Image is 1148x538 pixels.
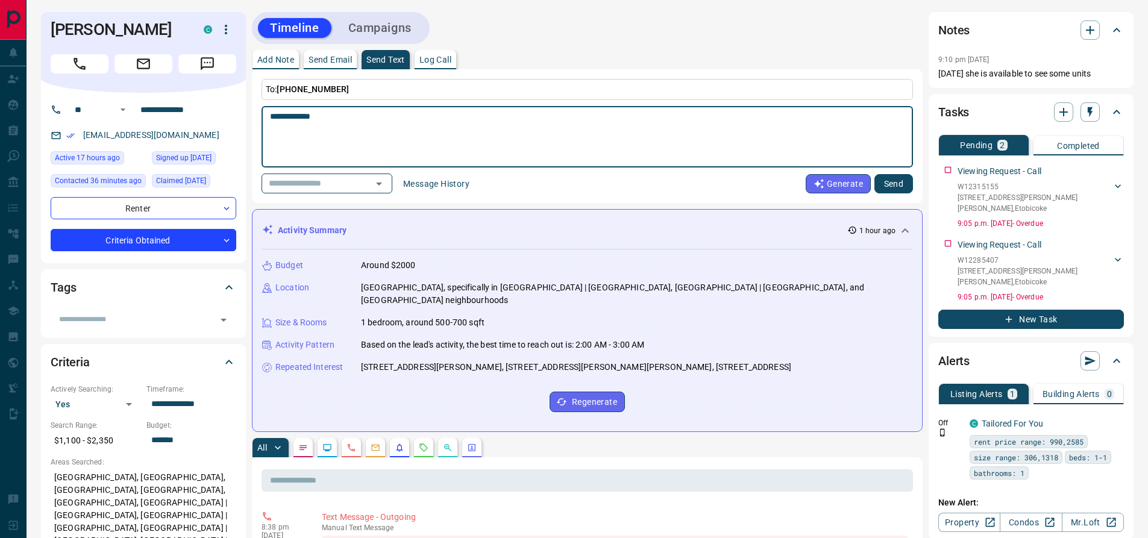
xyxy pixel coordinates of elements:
div: Sat Aug 02 2025 [152,174,236,191]
svg: Requests [419,443,428,452]
p: 1 bedroom, around 500-700 sqft [361,316,485,329]
a: Tailored For You [982,419,1043,428]
button: Send [874,174,913,193]
div: Renter [51,197,236,219]
div: W12315155[STREET_ADDRESS][PERSON_NAME][PERSON_NAME],Etobicoke [958,179,1124,216]
span: size range: 306,1318 [974,451,1058,463]
p: Activity Summary [278,224,347,237]
span: Contacted 36 minutes ago [55,175,142,187]
h2: Tags [51,278,76,297]
div: Yes [51,395,140,414]
p: [STREET_ADDRESS][PERSON_NAME][PERSON_NAME] , Etobicoke [958,192,1112,214]
span: beds: 1-1 [1069,451,1107,463]
p: W12315155 [958,181,1112,192]
button: Message History [396,174,477,193]
div: Alerts [938,346,1124,375]
p: Viewing Request - Call [958,165,1041,178]
button: New Task [938,310,1124,329]
div: Notes [938,16,1124,45]
div: Fri Aug 15 2025 [51,174,146,191]
div: Criteria [51,348,236,377]
svg: Lead Browsing Activity [322,443,332,452]
button: Open [116,102,130,117]
span: Signed up [DATE] [156,152,212,164]
span: Claimed [DATE] [156,175,206,187]
h1: [PERSON_NAME] [51,20,186,39]
div: condos.ca [204,25,212,34]
span: [PHONE_NUMBER] [277,84,349,94]
svg: Opportunities [443,443,453,452]
p: 9:05 p.m. [DATE] - Overdue [958,218,1124,229]
p: Add Note [257,55,294,64]
span: bathrooms: 1 [974,467,1024,479]
a: Condos [1000,513,1062,532]
h2: Tasks [938,102,969,122]
a: [EMAIL_ADDRESS][DOMAIN_NAME] [83,130,219,140]
p: Around $2000 [361,259,416,272]
span: Email [114,54,172,74]
a: Mr.Loft [1062,513,1124,532]
p: Completed [1057,142,1100,150]
span: Message [178,54,236,74]
div: Sat Aug 02 2025 [152,151,236,168]
svg: Agent Actions [467,443,477,452]
p: Location [275,281,309,294]
h2: Notes [938,20,970,40]
p: Repeated Interest [275,361,343,374]
p: Off [938,418,962,428]
svg: Notes [298,443,308,452]
svg: Email Verified [66,131,75,140]
p: Budget [275,259,303,272]
p: [STREET_ADDRESS][PERSON_NAME][PERSON_NAME] , Etobicoke [958,266,1112,287]
div: W12285407[STREET_ADDRESS][PERSON_NAME][PERSON_NAME],Etobicoke [958,252,1124,290]
svg: Emails [371,443,380,452]
p: [DATE] she is available to see some units [938,67,1124,80]
span: rent price range: 990,2585 [974,436,1084,448]
a: Property [938,513,1000,532]
div: Tasks [938,98,1124,127]
p: New Alert: [938,496,1124,509]
p: Text Message - Outgoing [322,511,908,524]
button: Regenerate [550,392,625,412]
p: 0 [1107,390,1112,398]
p: Search Range: [51,420,140,431]
p: Activity Pattern [275,339,334,351]
p: 9:05 p.m. [DATE] - Overdue [958,292,1124,302]
button: Timeline [258,18,331,38]
div: Activity Summary1 hour ago [262,219,912,242]
p: All [257,443,267,452]
p: Actively Searching: [51,384,140,395]
p: To: [262,79,913,100]
p: 2 [1000,141,1005,149]
p: [GEOGRAPHIC_DATA], specifically in [GEOGRAPHIC_DATA] | [GEOGRAPHIC_DATA], [GEOGRAPHIC_DATA] | [GE... [361,281,912,307]
p: Listing Alerts [950,390,1003,398]
span: manual [322,524,347,532]
p: Send Email [309,55,352,64]
span: Call [51,54,108,74]
p: Send Text [366,55,405,64]
p: 1 [1010,390,1015,398]
p: W12285407 [958,255,1112,266]
svg: Listing Alerts [395,443,404,452]
div: Tags [51,273,236,302]
h2: Alerts [938,351,970,371]
button: Open [371,175,387,192]
p: Areas Searched: [51,457,236,468]
span: Active 17 hours ago [55,152,120,164]
div: Criteria Obtained [51,229,236,251]
p: Timeframe: [146,384,236,395]
p: Based on the lead's activity, the best time to reach out is: 2:00 AM - 3:00 AM [361,339,644,351]
svg: Push Notification Only [938,428,947,437]
p: 1 hour ago [859,225,896,236]
p: Size & Rooms [275,316,327,329]
p: Log Call [419,55,451,64]
button: Campaigns [336,18,424,38]
div: condos.ca [970,419,978,428]
p: $1,100 - $2,350 [51,431,140,451]
h2: Criteria [51,352,90,372]
div: Fri Aug 15 2025 [51,151,146,168]
p: Pending [960,141,993,149]
button: Open [215,311,232,328]
p: Text Message [322,524,908,532]
svg: Calls [347,443,356,452]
